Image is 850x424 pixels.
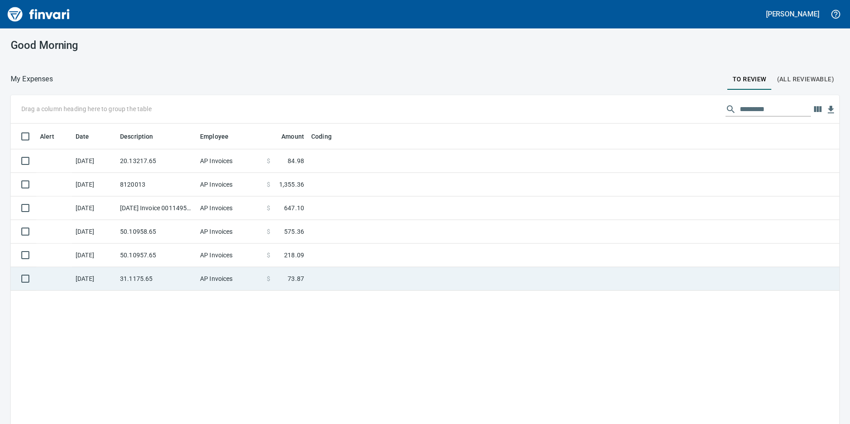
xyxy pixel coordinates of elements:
[200,131,240,142] span: Employee
[11,74,53,84] nav: breadcrumb
[777,74,834,85] span: (All Reviewable)
[72,267,116,291] td: [DATE]
[72,220,116,244] td: [DATE]
[196,220,263,244] td: AP Invoices
[40,131,66,142] span: Alert
[72,173,116,196] td: [DATE]
[196,149,263,173] td: AP Invoices
[116,244,196,267] td: 50.10957.65
[311,131,332,142] span: Coding
[267,204,270,212] span: $
[40,131,54,142] span: Alert
[11,74,53,84] p: My Expenses
[284,251,304,260] span: 218.09
[200,131,229,142] span: Employee
[288,274,304,283] span: 73.87
[116,173,196,196] td: 8120013
[267,156,270,165] span: $
[267,251,270,260] span: $
[196,196,263,220] td: AP Invoices
[288,156,304,165] span: 84.98
[116,267,196,291] td: 31.1175.65
[21,104,152,113] p: Drag a column heading here to group the table
[811,103,824,116] button: Choose columns to display
[311,131,343,142] span: Coding
[766,9,819,19] h5: [PERSON_NAME]
[267,274,270,283] span: $
[72,149,116,173] td: [DATE]
[5,4,72,25] img: Finvari
[279,180,304,189] span: 1,355.36
[116,149,196,173] td: 20.13217.65
[284,227,304,236] span: 575.36
[284,204,304,212] span: 647.10
[267,227,270,236] span: $
[196,244,263,267] td: AP Invoices
[76,131,89,142] span: Date
[270,131,304,142] span: Amount
[120,131,165,142] span: Description
[72,196,116,220] td: [DATE]
[116,220,196,244] td: 50.10958.65
[116,196,196,220] td: [DATE] Invoice 001149500-0 from Cessco Inc (1-10167)
[824,103,838,116] button: Download Table
[281,131,304,142] span: Amount
[196,173,263,196] td: AP Invoices
[196,267,263,291] td: AP Invoices
[11,39,273,52] h3: Good Morning
[120,131,153,142] span: Description
[733,74,766,85] span: To Review
[76,131,101,142] span: Date
[267,180,270,189] span: $
[72,244,116,267] td: [DATE]
[764,7,822,21] button: [PERSON_NAME]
